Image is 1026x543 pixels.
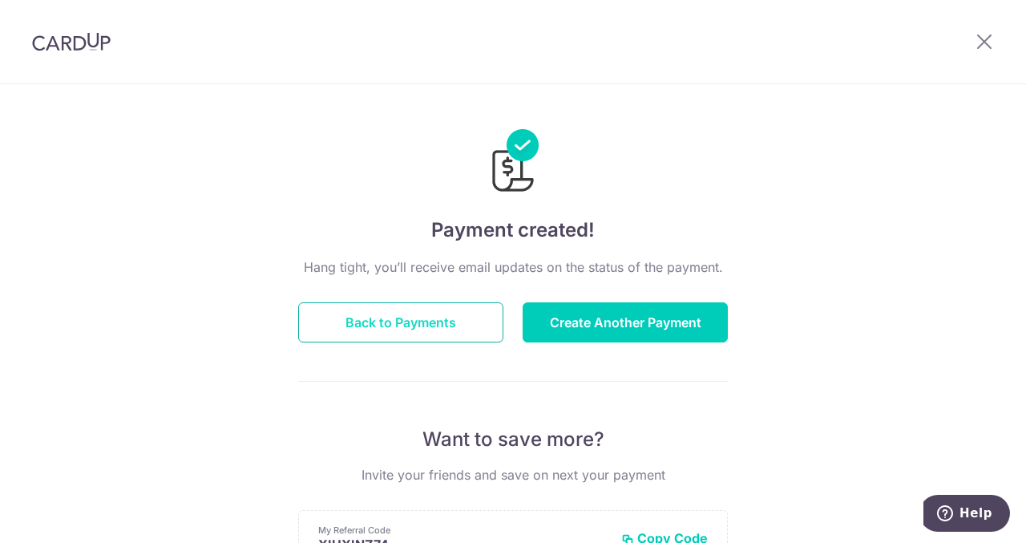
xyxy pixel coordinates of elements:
[298,216,728,245] h4: Payment created!
[523,302,728,342] button: Create Another Payment
[298,427,728,452] p: Want to save more?
[487,129,539,197] img: Payments
[298,465,728,484] p: Invite your friends and save on next your payment
[298,302,503,342] button: Back to Payments
[923,495,1010,535] iframe: Opens a widget where you can find more information
[298,257,728,277] p: Hang tight, you’ll receive email updates on the status of the payment.
[318,524,608,537] p: My Referral Code
[32,32,111,51] img: CardUp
